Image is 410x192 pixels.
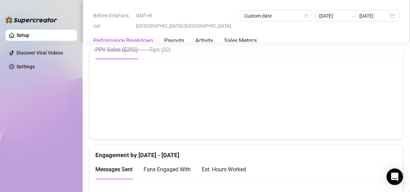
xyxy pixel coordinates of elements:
[6,17,57,23] img: logo-BBDzfeDw.svg
[164,37,184,45] div: Payouts
[202,165,246,174] div: Est. Hours Worked
[93,10,132,31] span: Before OnlyFans cut
[195,37,213,45] div: Activity
[93,37,153,45] div: Performance Breakdown
[95,145,397,160] div: Engagement by [DATE] - [DATE]
[351,13,357,19] span: swap-right
[359,12,389,20] input: End date
[304,14,308,18] span: calendar
[95,166,133,173] span: Messages Sent
[387,169,403,185] div: Open Intercom Messenger
[17,50,63,56] a: Discover Viral Videos
[17,32,29,38] a: Setup
[136,10,236,31] span: GMT+8 [GEOGRAPHIC_DATA]/[GEOGRAPHIC_DATA]
[17,64,35,69] a: Settings
[319,12,349,20] input: Start date
[144,166,191,173] span: Fans Engaged With
[351,13,357,19] span: to
[244,11,308,21] span: Custom date
[224,37,257,45] div: Sales Metrics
